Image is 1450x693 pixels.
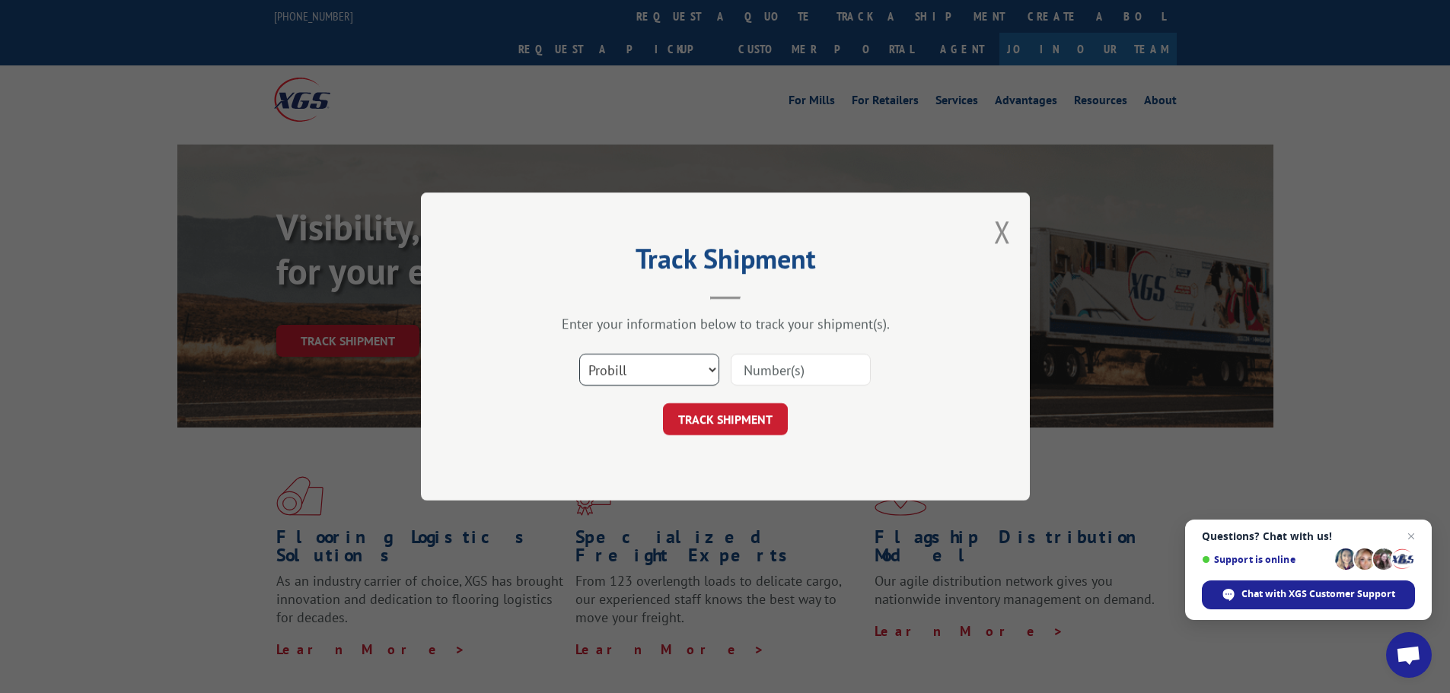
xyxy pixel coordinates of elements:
[1202,554,1330,565] span: Support is online
[1386,632,1432,678] div: Open chat
[1202,580,1415,609] div: Chat with XGS Customer Support
[1402,527,1420,545] span: Close chat
[663,403,788,435] button: TRACK SHIPMENT
[1241,587,1395,601] span: Chat with XGS Customer Support
[497,315,954,332] div: Enter your information below to track your shipment(s).
[1202,530,1415,542] span: Questions? Chat with us!
[731,354,871,386] input: Number(s)
[994,211,1011,252] button: Close modal
[497,248,954,277] h2: Track Shipment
